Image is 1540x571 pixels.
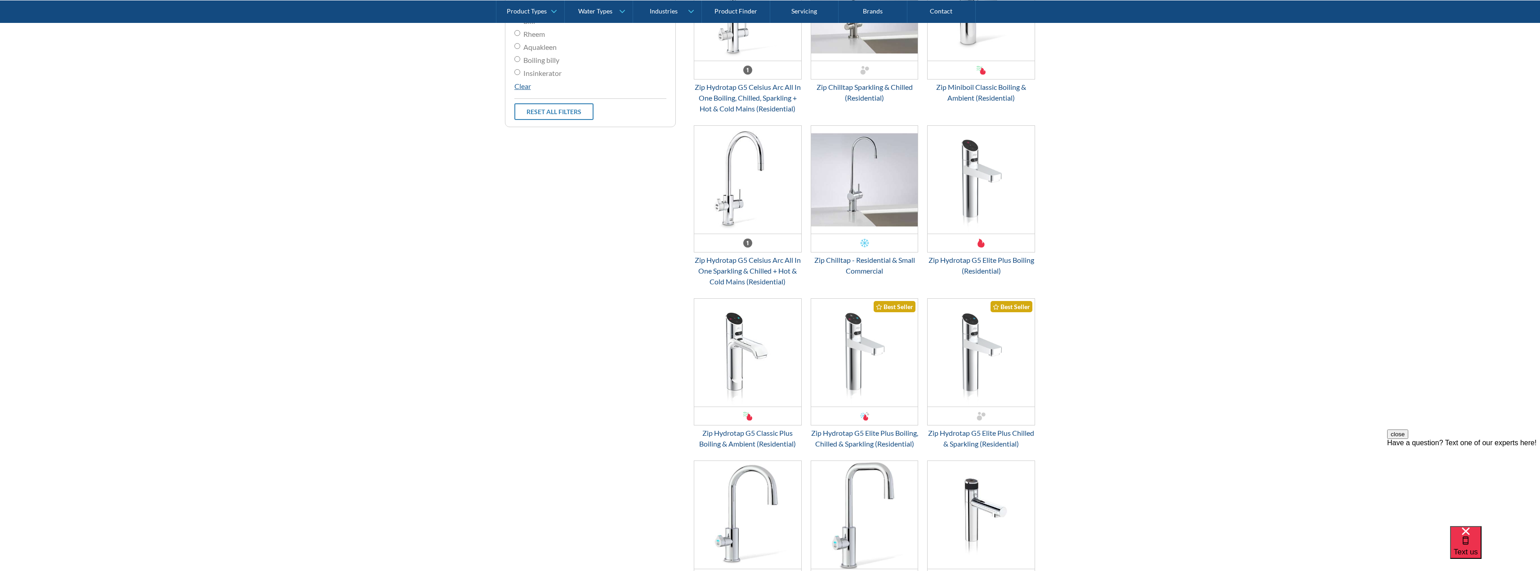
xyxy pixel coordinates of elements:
[927,255,1035,276] div: Zip Hydrotap G5 Elite Plus Boiling (Residential)
[523,68,562,79] span: Insinkerator
[811,299,918,407] img: Zip Hydrotap G5 Elite Plus Boiling, Chilled & Sparkling (Residential)
[927,125,1035,276] a: Zip Hydrotap G5 Elite Plus Boiling (Residential)Zip Hydrotap G5 Elite Plus Boiling (Residential)
[514,103,594,120] a: Reset all filters
[514,43,520,49] input: Aquakleen
[694,298,802,449] a: Zip Hydrotap G5 Classic Plus Boiling & Ambient (Residential)Zip Hydrotap G5 Classic Plus Boiling ...
[927,82,1035,103] div: Zip Miniboil Classic Boiling & Ambient (Residential)
[991,301,1032,312] div: Best Seller
[811,82,919,103] div: Zip Chilltap Sparkling & Chilled (Residential)
[523,55,559,66] span: Boiling billy
[874,301,915,312] div: Best Seller
[927,298,1035,449] a: Zip Hydrotap G5 Elite Plus Chilled & Sparkling (Residential)Best SellerZip Hydrotap G5 Elite Plus...
[514,82,531,90] a: Clear
[811,298,919,449] a: Zip Hydrotap G5 Elite Plus Boiling, Chilled & Sparkling (Residential)Best SellerZip Hydrotap G5 E...
[694,126,801,234] img: Zip Hydrotap G5 Celsius Arc All In One Sparkling & Chilled + Hot & Cold Mains (Residential)
[507,7,547,15] div: Product Types
[694,255,802,287] div: Zip Hydrotap G5 Celsius Arc All In One Sparkling & Chilled + Hot & Cold Mains (Residential)
[694,428,802,449] div: Zip Hydrotap G5 Classic Plus Boiling & Ambient (Residential)
[811,255,919,276] div: Zip Chilltap - Residential & Small Commercial
[523,42,557,53] span: Aquakleen
[650,7,678,15] div: Industries
[811,125,919,276] a: Zip Chilltap - Residential & Small CommercialZip Chilltap - Residential & Small Commercial
[927,428,1035,449] div: Zip Hydrotap G5 Elite Plus Chilled & Sparkling (Residential)
[1450,526,1540,571] iframe: podium webchat widget bubble
[514,30,520,36] input: Rheem
[811,461,918,569] img: Zip Hydrotap G5 Cube Plus Boiling & Chilled (Residential)
[928,461,1035,569] img: Zip Micro - Boiling only (Residential)
[694,125,802,287] a: Zip Hydrotap G5 Celsius Arc All In One Sparkling & Chilled + Hot & Cold Mains (Residential)Zip Hy...
[694,82,802,114] div: Zip Hydrotap G5 Celsius Arc All In One Boiling, Chilled, Sparkling + Hot & Cold Mains (Residential)
[928,299,1035,407] img: Zip Hydrotap G5 Elite Plus Chilled & Sparkling (Residential)
[514,69,520,75] input: Insinkerator
[514,56,520,62] input: Boiling billy
[694,461,801,569] img: Zip Hydrotap G5 Arc Plus Boiling & Chilled (Residential)
[694,299,801,407] img: Zip Hydrotap G5 Classic Plus Boiling & Ambient (Residential)
[578,7,612,15] div: Water Types
[1387,429,1540,537] iframe: podium webchat widget prompt
[523,29,545,40] span: Rheem
[811,428,919,449] div: Zip Hydrotap G5 Elite Plus Boiling, Chilled & Sparkling (Residential)
[928,126,1035,234] img: Zip Hydrotap G5 Elite Plus Boiling (Residential)
[811,126,918,234] img: Zip Chilltap - Residential & Small Commercial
